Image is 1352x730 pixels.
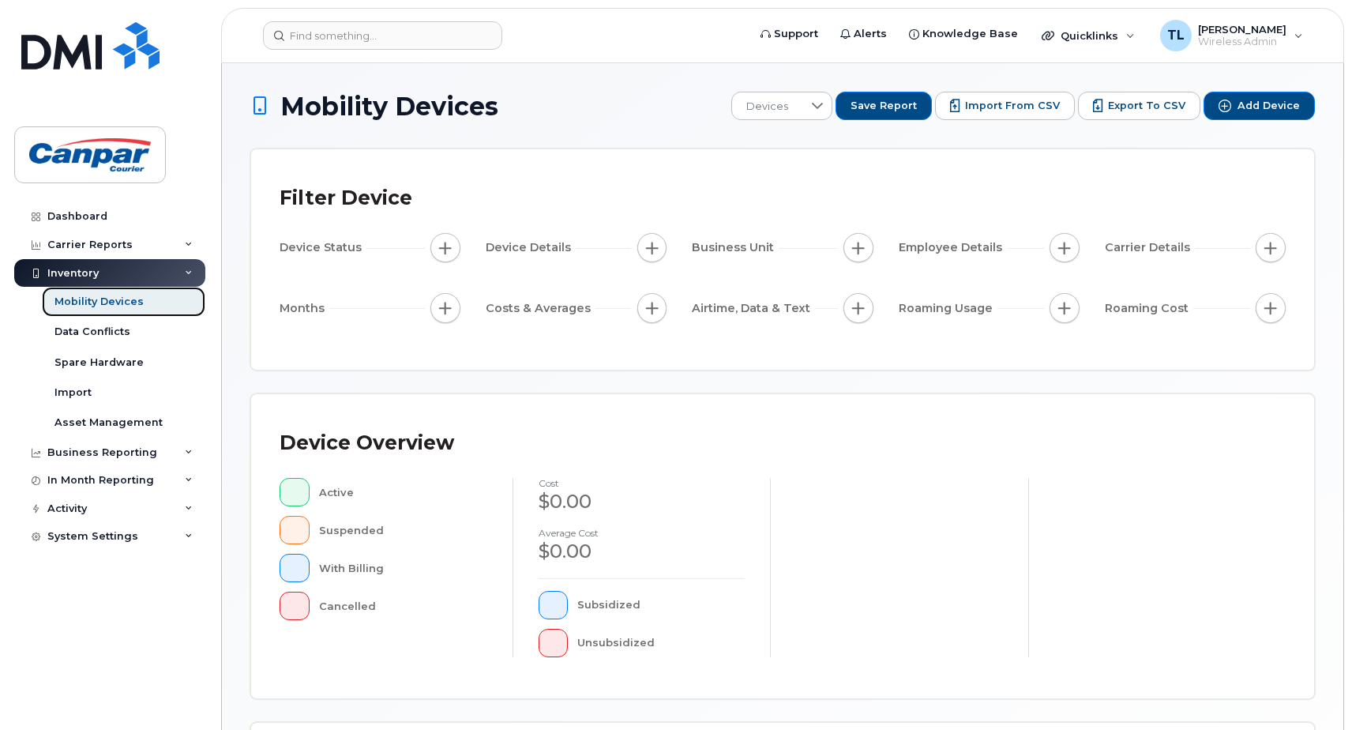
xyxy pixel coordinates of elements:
span: Mobility Devices [280,92,498,120]
div: $0.00 [539,538,745,565]
span: Save Report [851,99,917,113]
button: Import from CSV [935,92,1075,120]
div: $0.00 [539,488,745,515]
div: Cancelled [319,592,487,620]
button: Save Report [836,92,932,120]
span: Roaming Cost [1105,300,1193,317]
span: Business Unit [692,239,779,256]
div: Active [319,478,487,506]
div: Unsubsidized [577,629,745,657]
span: Carrier Details [1105,239,1195,256]
span: Import from CSV [965,99,1060,113]
span: Device Details [486,239,576,256]
button: Export to CSV [1078,92,1200,120]
span: Airtime, Data & Text [692,300,815,317]
div: Device Overview [280,423,454,464]
span: Employee Details [899,239,1007,256]
button: Add Device [1204,92,1315,120]
div: Filter Device [280,178,412,219]
h4: Average cost [539,528,745,538]
span: Costs & Averages [486,300,595,317]
span: Months [280,300,329,317]
span: Device Status [280,239,366,256]
span: Add Device [1237,99,1300,113]
h4: cost [539,478,745,488]
span: Devices [732,92,802,121]
div: Suspended [319,516,487,544]
div: Subsidized [577,591,745,619]
span: Export to CSV [1108,99,1185,113]
span: Roaming Usage [899,300,997,317]
div: With Billing [319,554,487,582]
